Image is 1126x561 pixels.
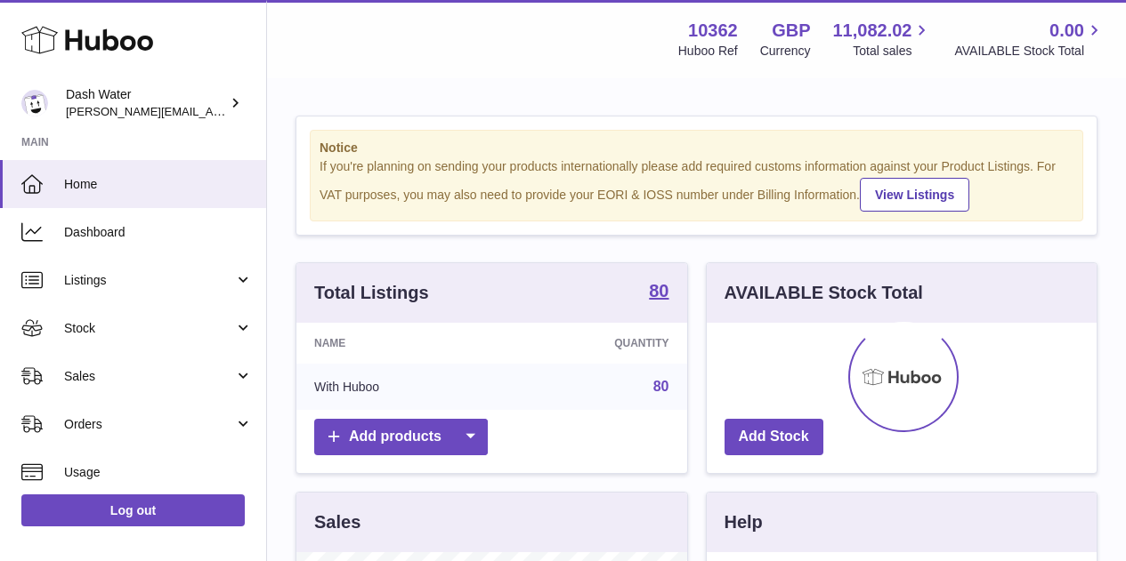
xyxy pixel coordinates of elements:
span: 0.00 [1049,19,1084,43]
span: Dashboard [64,224,253,241]
span: Sales [64,368,234,385]
a: 11,082.02 Total sales [832,19,932,60]
span: Orders [64,416,234,433]
a: View Listings [860,178,969,212]
h3: Total Listings [314,281,429,305]
a: 80 [649,282,668,303]
div: Dash Water [66,86,226,120]
h3: Help [725,510,763,534]
a: Log out [21,494,245,526]
strong: GBP [772,19,810,43]
a: Add products [314,419,488,455]
th: Quantity [502,323,686,364]
span: 11,082.02 [832,19,911,43]
strong: 80 [649,282,668,300]
span: Stock [64,320,234,337]
strong: Notice [320,140,1073,156]
a: 80 [653,379,669,394]
h3: AVAILABLE Stock Total [725,281,923,305]
div: If you're planning on sending your products internationally please add required customs informati... [320,158,1073,212]
span: Home [64,176,253,193]
strong: 10362 [688,19,738,43]
a: 0.00 AVAILABLE Stock Total [954,19,1105,60]
a: Add Stock [725,419,823,455]
span: Total sales [853,43,932,60]
img: james@dash-water.com [21,90,48,116]
span: [PERSON_NAME][EMAIL_ADDRESS][DOMAIN_NAME] [66,104,357,118]
span: AVAILABLE Stock Total [954,43,1105,60]
th: Name [296,323,502,364]
h3: Sales [314,510,360,534]
div: Huboo Ref [678,43,738,60]
td: With Huboo [296,364,502,410]
span: Listings [64,272,234,289]
div: Currency [760,43,811,60]
span: Usage [64,464,253,481]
